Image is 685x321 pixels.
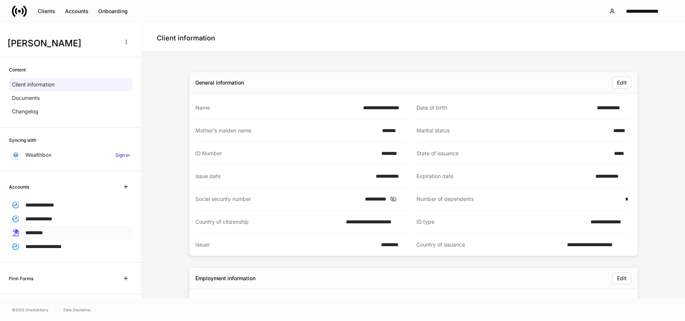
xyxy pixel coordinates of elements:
[195,218,341,226] div: Country of citizenship
[195,195,361,203] div: Social security number
[12,94,40,102] p: Documents
[25,151,52,159] p: Wealthbox
[9,137,36,144] h6: Syncing with
[416,218,586,226] div: ID type
[612,77,632,89] button: Edit
[9,275,33,282] h6: Firm Forms
[9,148,133,162] a: WealthboxSign in
[12,307,49,313] span: © 2025 OneAdvisory
[157,34,215,43] h4: Client information
[195,172,371,180] div: Issue date
[115,152,130,159] h6: Sign in
[93,5,133,17] button: Onboarding
[7,37,115,49] h3: [PERSON_NAME]
[195,127,378,134] div: Mother's maiden name
[416,104,592,111] div: Date of birth
[60,5,93,17] button: Accounts
[9,91,133,105] a: Documents
[9,183,29,190] h6: Accounts
[38,9,55,14] div: Clients
[416,127,609,134] div: Marital status
[65,9,89,14] div: Accounts
[33,5,60,17] button: Clients
[416,150,610,157] div: State of issuance
[416,241,562,248] div: Country of issuance
[12,108,38,115] p: Changelog
[416,195,621,203] div: Number of dependents
[195,275,255,282] div: Employment information
[617,276,627,281] div: Edit
[63,307,91,313] a: Data Disclaimer
[416,172,591,180] div: Expiration date
[195,79,244,86] div: General information
[195,104,359,111] div: Name
[9,78,133,91] a: Client information
[12,81,55,88] p: Client information
[195,241,376,248] div: Issuer
[612,272,632,284] button: Edit
[9,105,133,118] a: Changelog
[617,80,627,85] div: Edit
[195,150,377,157] div: ID Number
[9,66,26,73] h6: Content
[98,9,128,14] div: Onboarding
